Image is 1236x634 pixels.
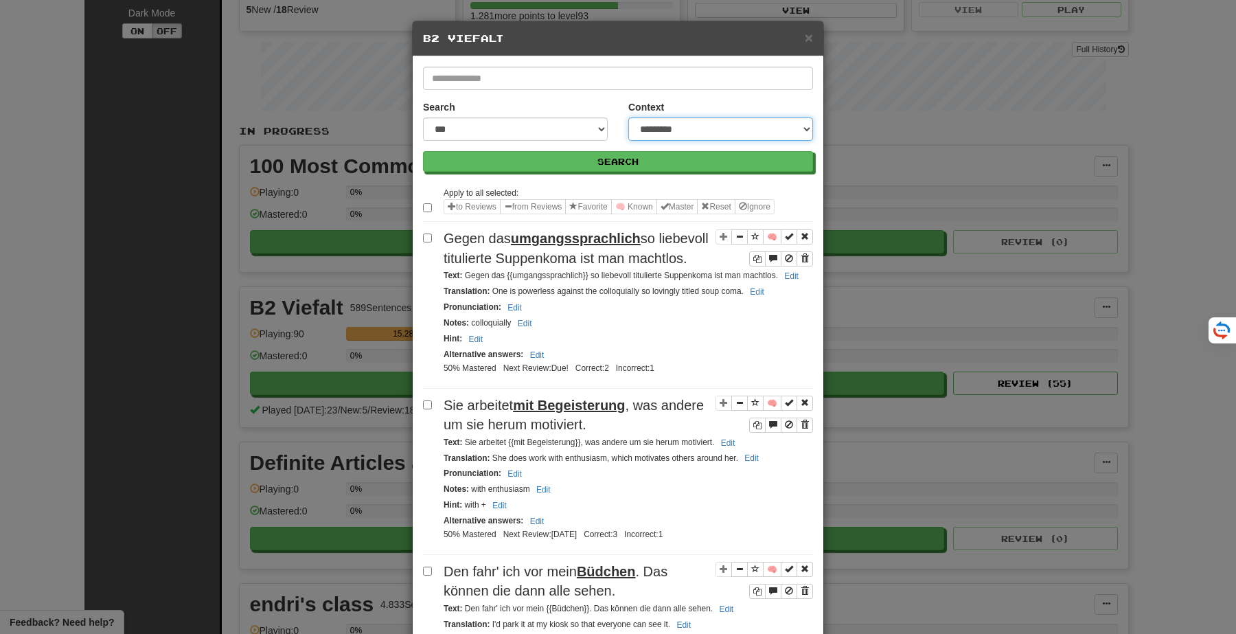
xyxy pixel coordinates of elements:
[716,229,813,267] div: Sentence controls
[613,363,658,374] li: Incorrect: 1
[444,484,555,494] small: with enthusiasm
[444,302,501,312] strong: Pronunciation :
[749,584,813,599] div: Sentence controls
[444,271,463,280] strong: Text :
[444,231,709,266] span: Gegen das so liebevoll titulierte Suppenkoma ist man machtlos.
[444,500,511,510] small: with +
[444,453,490,463] strong: Translation :
[716,562,813,600] div: Sentence controls
[444,286,490,296] strong: Translation :
[628,100,664,114] label: Context
[656,199,698,214] button: Master
[488,498,511,513] button: Edit
[551,363,569,373] span: 2025-08-18
[697,199,735,214] button: Reset
[611,199,657,214] button: 🧠 Known
[464,332,487,347] button: Edit
[444,438,463,447] strong: Text :
[500,529,580,541] li: Next Review: [DATE]
[500,199,566,214] button: from Reviews
[444,516,523,525] strong: Alternative answers :
[503,466,526,482] button: Edit
[423,151,813,172] button: Search
[440,529,500,541] li: 50% Mastered
[444,188,518,198] small: Apply to all selected:
[423,100,455,114] label: Search
[444,271,803,280] small: Gegen das {{umgangssprachlich}} so liebevoll titulierte Suppenkoma ist man machtlos.
[717,435,740,451] button: Edit
[780,269,803,284] button: Edit
[444,453,763,463] small: She does work with enthusiasm, which motivates others around her.
[572,363,613,374] li: Correct: 2
[715,602,737,617] button: Edit
[444,318,536,328] small: colloquially
[532,482,555,497] button: Edit
[444,500,462,510] strong: Hint :
[513,398,625,413] u: mit Begeisterung
[444,620,695,629] small: I'd park it at my kiosk so that everyone can see it.
[805,30,813,45] span: ×
[444,199,501,214] button: to Reviews
[763,562,781,577] button: 🧠
[805,30,813,45] button: Close
[444,398,704,433] span: Sie arbeitet , was andere um sie herum motiviert.
[580,529,621,541] li: Correct: 3
[763,396,781,411] button: 🧠
[749,418,813,433] div: Sentence controls
[444,286,768,296] small: One is powerless against the colloquially so lovingly titled soup coma.
[444,564,667,599] span: Den fahr' ich vor mein . Das können die dann alle sehen.
[526,514,549,529] button: Edit
[444,318,469,328] strong: Notes :
[444,468,501,478] strong: Pronunciation :
[444,350,523,359] strong: Alternative answers :
[500,363,572,374] li: Next Review:
[503,300,526,315] button: Edit
[444,604,737,613] small: Den fahr' ich vor mein {{Büdchen}}. Das können die dann alle sehen.
[763,229,781,245] button: 🧠
[444,484,469,494] strong: Notes :
[716,396,813,433] div: Sentence controls
[621,529,666,541] li: Incorrect: 1
[444,334,462,343] strong: Hint :
[514,316,536,331] button: Edit
[511,231,641,246] u: umgangssprachlich
[440,363,500,374] li: 50% Mastered
[423,32,813,45] h5: B2 Viefalt
[740,451,763,466] button: Edit
[444,199,775,214] div: Sentence options
[672,618,695,633] button: Edit
[735,199,775,214] button: Ignore
[526,348,549,363] button: Edit
[444,620,490,629] strong: Translation :
[746,284,768,299] button: Edit
[749,251,813,267] div: Sentence controls
[444,438,739,447] small: Sie arbeitet {{mit Begeisterung}}, was andere um sie herum motiviert.
[565,199,611,214] button: Favorite
[444,604,463,613] strong: Text :
[577,564,636,579] u: Büdchen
